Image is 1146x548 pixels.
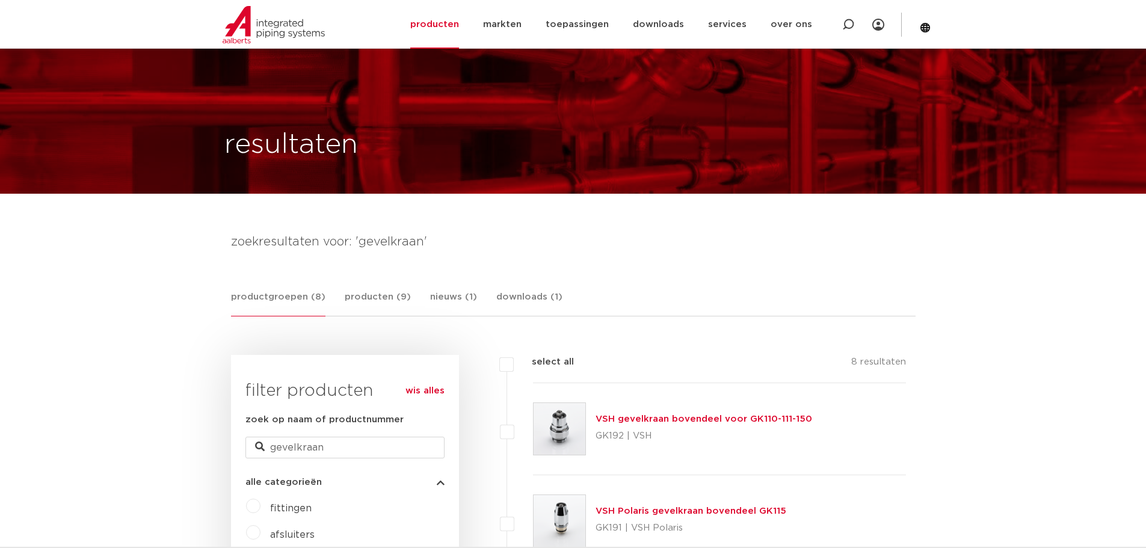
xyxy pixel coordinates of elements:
[405,384,445,398] a: wis alles
[596,506,786,516] a: VSH Polaris gevelkraan bovendeel GK115
[496,290,562,316] a: downloads (1)
[345,290,411,316] a: producten (9)
[534,403,585,455] img: Thumbnail for VSH gevelkraan bovendeel voor GK110-111-150
[245,478,445,487] button: alle categorieën
[245,478,322,487] span: alle categorieën
[231,232,916,251] h4: zoekresultaten voor: 'gevelkraan'
[430,290,477,316] a: nieuws (1)
[534,495,585,547] img: Thumbnail for VSH Polaris gevelkraan bovendeel GK115
[851,355,906,374] p: 8 resultaten
[270,503,312,513] a: fittingen
[270,530,315,540] a: afsluiters
[231,290,325,316] a: productgroepen (8)
[245,379,445,403] h3: filter producten
[596,414,812,423] a: VSH gevelkraan bovendeel voor GK110-111-150
[514,355,574,369] label: select all
[245,413,404,427] label: zoek op naam of productnummer
[596,519,786,538] p: GK191 | VSH Polaris
[245,437,445,458] input: zoeken
[596,426,812,446] p: GK192 | VSH
[224,126,358,164] h1: resultaten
